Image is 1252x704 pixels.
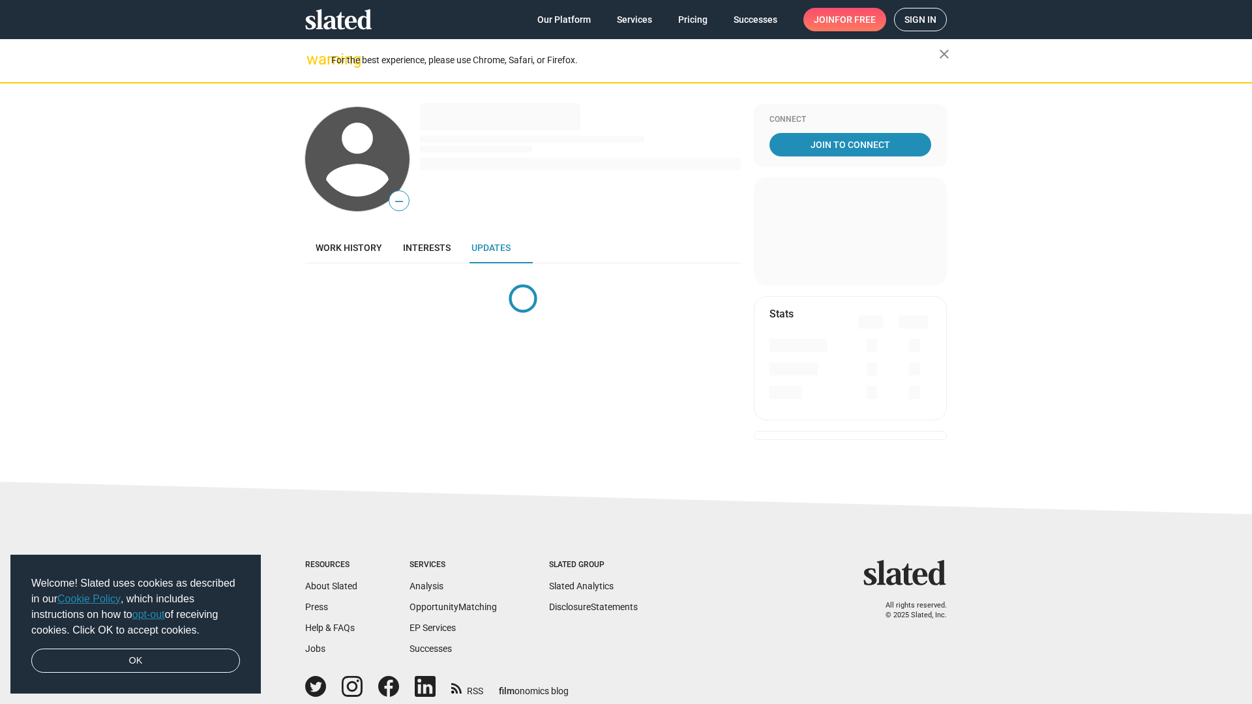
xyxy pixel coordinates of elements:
a: opt-out [132,609,165,620]
a: Analysis [410,581,443,591]
a: Services [606,8,663,31]
a: filmonomics blog [499,675,569,697]
a: EP Services [410,623,456,633]
a: OpportunityMatching [410,602,497,612]
span: Join To Connect [772,133,929,156]
a: Work history [305,232,393,263]
span: Successes [734,8,777,31]
span: Work history [316,242,382,253]
span: Welcome! Slated uses cookies as described in our , which includes instructions on how to of recei... [31,576,240,638]
mat-icon: warning [306,51,322,67]
a: About Slated [305,581,357,591]
a: Help & FAQs [305,623,355,633]
span: Services [617,8,652,31]
div: For the best experience, please use Chrome, Safari, or Firefox. [331,51,939,69]
div: cookieconsent [10,555,261,694]
a: Slated Analytics [549,581,614,591]
a: DisclosureStatements [549,602,638,612]
a: Successes [723,8,788,31]
span: for free [835,8,876,31]
span: Join [814,8,876,31]
span: Interests [403,242,451,253]
a: Updates [461,232,521,263]
span: Pricing [678,8,708,31]
mat-card-title: Stats [769,307,794,321]
p: All rights reserved. © 2025 Slated, Inc. [872,601,947,620]
a: Successes [410,643,452,654]
span: Sign in [904,8,936,31]
a: Sign in [894,8,947,31]
div: Services [410,560,497,570]
a: Jobs [305,643,325,654]
div: Resources [305,560,357,570]
span: film [499,686,514,696]
a: Cookie Policy [57,593,121,604]
span: Our Platform [537,8,591,31]
a: Join To Connect [769,133,931,156]
a: Interests [393,232,461,263]
a: Joinfor free [803,8,886,31]
div: Connect [769,115,931,125]
a: Our Platform [527,8,601,31]
a: RSS [451,677,483,697]
a: Press [305,602,328,612]
div: Slated Group [549,560,638,570]
span: — [389,193,409,210]
span: Updates [471,242,511,253]
a: Pricing [668,8,718,31]
mat-icon: close [936,46,952,62]
a: dismiss cookie message [31,649,240,673]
